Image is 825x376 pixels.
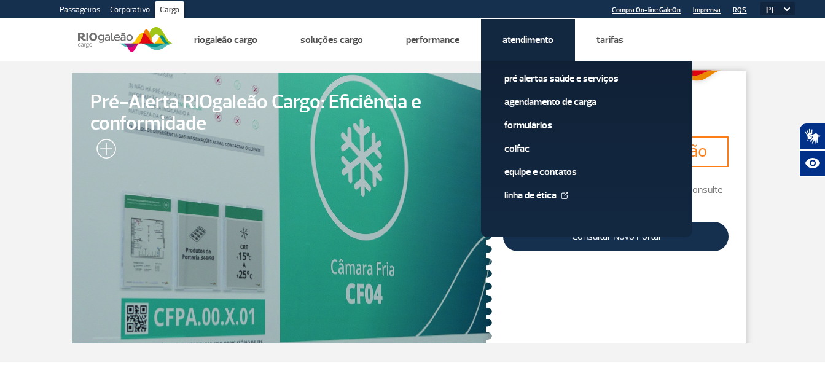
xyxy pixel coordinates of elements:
a: Tarifas [596,34,624,46]
a: Soluções Cargo [300,34,363,46]
button: Abrir tradutor de língua de sinais. [799,123,825,150]
span: Pré-Alerta RIOgaleão Cargo: Eficiência e conformidade [90,92,474,135]
img: leia-mais [90,139,116,163]
a: Atendimento [502,34,553,46]
img: External Link Icon [561,192,568,199]
a: Corporativo [105,1,155,21]
div: Plugin de acessibilidade da Hand Talk. [799,123,825,177]
a: Imprensa [693,6,721,14]
a: Compra On-line GaleOn [612,6,681,14]
a: Pré alertas Saúde e Serviços [504,72,669,85]
a: Formulários [504,119,669,132]
a: Colfac [504,142,669,155]
a: Pré-Alerta RIOgaleão Cargo: Eficiência e conformidade [72,73,492,343]
a: RQS [733,6,746,14]
a: Agendamento de Carga [504,95,669,109]
a: Cargo [155,1,184,21]
a: Equipe e Contatos [504,165,669,179]
a: Linha de Ética [504,189,669,202]
a: Passageiros [55,1,105,21]
button: Abrir recursos assistivos. [799,150,825,177]
a: Riogaleão Cargo [194,34,257,46]
a: Performance [406,34,459,46]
